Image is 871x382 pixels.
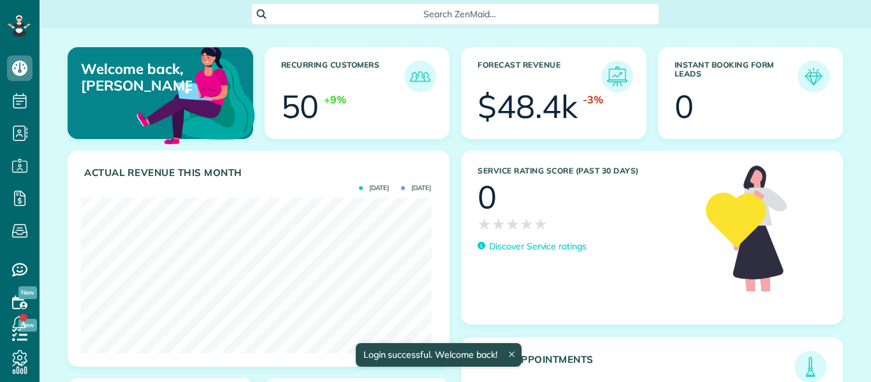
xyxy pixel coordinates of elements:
[478,91,578,122] div: $48.4k
[281,61,405,92] h3: Recurring Customers
[84,167,436,179] h3: Actual Revenue this month
[134,33,258,156] img: dashboard_welcome-42a62b7d889689a78055ac9021e634bf52bae3f8056760290aed330b23ab8690.png
[355,343,521,367] div: Login successful. Welcome back!
[324,92,346,107] div: +9%
[604,64,630,89] img: icon_forecast_revenue-8c13a41c7ed35a8dcfafea3cbb826a0462acb37728057bba2d056411b612bbbe.png
[534,213,548,235] span: ★
[478,213,492,235] span: ★
[478,181,497,213] div: 0
[281,91,319,122] div: 50
[478,240,587,253] a: Discover Service ratings
[478,166,693,175] h3: Service Rating score (past 30 days)
[801,64,826,89] img: icon_form_leads-04211a6a04a5b2264e4ee56bc0799ec3eb69b7e499cbb523a139df1d13a81ae0.png
[81,61,192,94] p: Welcome back, [PERSON_NAME]!
[506,213,520,235] span: ★
[478,61,601,92] h3: Forecast Revenue
[520,213,534,235] span: ★
[489,240,587,253] p: Discover Service ratings
[583,92,603,107] div: -3%
[407,64,433,89] img: icon_recurring_customers-cf858462ba22bcd05b5a5880d41d6543d210077de5bb9ebc9590e49fd87d84ed.png
[675,91,694,122] div: 0
[798,354,823,379] img: icon_todays_appointments-901f7ab196bb0bea1936b74009e4eb5ffbc2d2711fa7634e0d609ed5ef32b18b.png
[359,185,389,191] span: [DATE]
[675,61,798,92] h3: Instant Booking Form Leads
[18,286,37,299] span: New
[492,213,506,235] span: ★
[401,185,431,191] span: [DATE]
